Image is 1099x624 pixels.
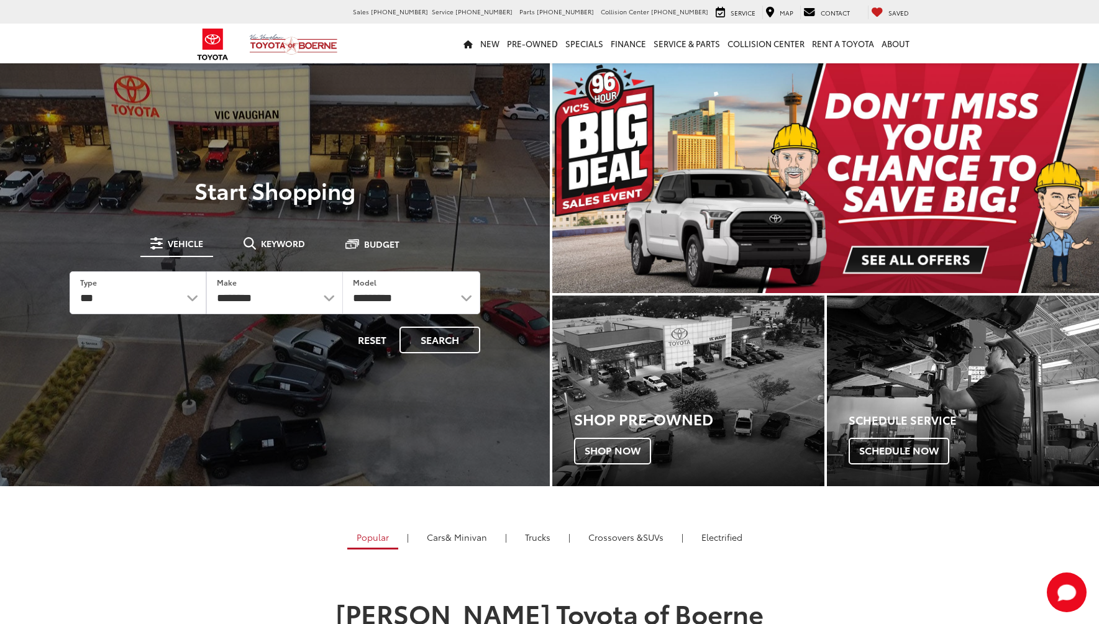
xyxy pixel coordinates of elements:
[503,24,562,63] a: Pre-Owned
[168,239,203,248] span: Vehicle
[713,6,759,19] a: Service
[261,239,305,248] span: Keyword
[868,6,912,19] a: My Saved Vehicles
[574,438,651,464] span: Shop Now
[651,7,708,16] span: [PHONE_NUMBER]
[399,327,480,353] button: Search
[364,240,399,248] span: Budget
[800,6,853,19] a: Contact
[445,531,487,543] span: & Minivan
[607,24,650,63] a: Finance
[827,296,1099,486] a: Schedule Service Schedule Now
[502,531,510,543] li: |
[1047,572,1087,612] button: Toggle Chat Window
[692,527,752,548] a: Electrified
[432,7,454,16] span: Service
[516,527,560,548] a: Trucks
[601,7,649,16] span: Collision Center
[878,24,913,63] a: About
[579,527,673,548] a: SUVs
[821,8,850,17] span: Contact
[417,527,496,548] a: Cars
[888,8,909,17] span: Saved
[552,296,824,486] div: Toyota
[678,531,686,543] li: |
[808,24,878,63] a: Rent a Toyota
[353,277,376,287] label: Model
[849,438,949,464] span: Schedule Now
[588,531,643,543] span: Crossovers &
[52,178,498,202] p: Start Shopping
[724,24,808,63] a: Collision Center
[731,8,755,17] span: Service
[780,8,793,17] span: Map
[849,414,1099,427] h4: Schedule Service
[574,410,824,427] h3: Shop Pre-Owned
[189,24,236,65] img: Toyota
[353,7,369,16] span: Sales
[404,531,412,543] li: |
[371,7,428,16] span: [PHONE_NUMBER]
[80,277,97,287] label: Type
[519,7,535,16] span: Parts
[650,24,724,63] a: Service & Parts: Opens in a new tab
[217,277,237,287] label: Make
[565,531,573,543] li: |
[477,24,503,63] a: New
[827,296,1099,486] div: Toyota
[347,527,398,549] a: Popular
[249,34,338,55] img: Vic Vaughan Toyota of Boerne
[455,7,513,16] span: [PHONE_NUMBER]
[460,24,477,63] a: Home
[562,24,607,63] a: Specials
[552,296,824,486] a: Shop Pre-Owned Shop Now
[347,327,397,353] button: Reset
[537,7,594,16] span: [PHONE_NUMBER]
[1047,572,1087,612] svg: Start Chat
[762,6,796,19] a: Map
